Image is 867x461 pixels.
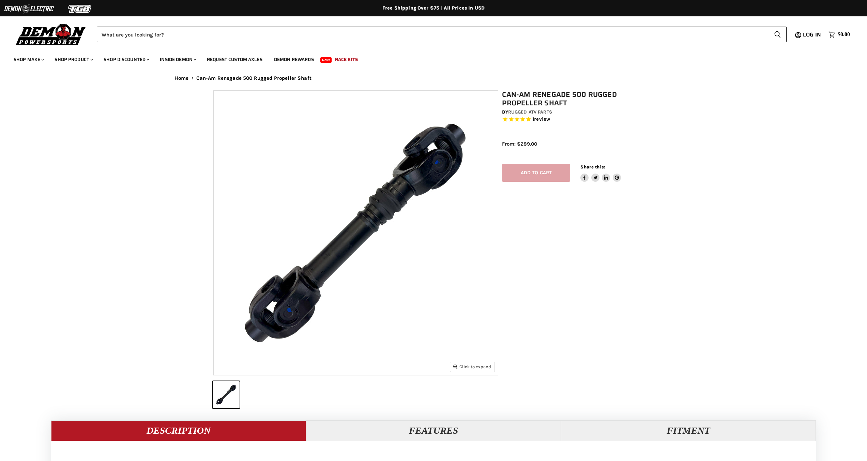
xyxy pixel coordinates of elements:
[98,53,153,66] a: Shop Discounted
[450,362,495,371] button: Click to expand
[838,31,850,38] span: $0.00
[97,27,787,42] form: Product
[269,53,319,66] a: Demon Rewards
[502,141,537,147] span: From: $289.00
[502,90,657,107] h1: Can-Am Renegade 500 Rugged Propeller Shaft
[502,116,657,123] span: Rated 5.0 out of 5 stars 1 reviews
[161,5,706,11] div: Free Shipping Over $75 | All Prices In USD
[320,57,332,63] span: New!
[213,381,240,408] button: Can-Am Renegade 500 Rugged Propeller Shaft thumbnail
[14,22,88,46] img: Demon Powersports
[214,91,498,375] img: Can-Am Renegade 500 Rugged Propeller Shaft
[174,75,189,81] a: Home
[502,108,657,116] div: by
[803,30,821,39] span: Log in
[508,109,552,115] a: Rugged ATV Parts
[580,164,605,169] span: Share this:
[534,116,550,122] span: review
[580,164,621,182] aside: Share this:
[825,30,853,40] a: $0.00
[155,53,200,66] a: Inside Demon
[51,420,306,441] button: Description
[49,53,97,66] a: Shop Product
[330,53,363,66] a: Race Kits
[55,2,106,15] img: TGB Logo 2
[196,75,311,81] span: Can-Am Renegade 500 Rugged Propeller Shaft
[9,53,48,66] a: Shop Make
[453,364,491,369] span: Click to expand
[9,50,848,66] ul: Main menu
[532,116,550,122] span: 1 reviews
[97,27,769,42] input: Search
[306,420,561,441] button: Features
[561,420,816,441] button: Fitment
[800,32,825,38] a: Log in
[161,75,706,81] nav: Breadcrumbs
[769,27,787,42] button: Search
[3,2,55,15] img: Demon Electric Logo 2
[202,53,268,66] a: Request Custom Axles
